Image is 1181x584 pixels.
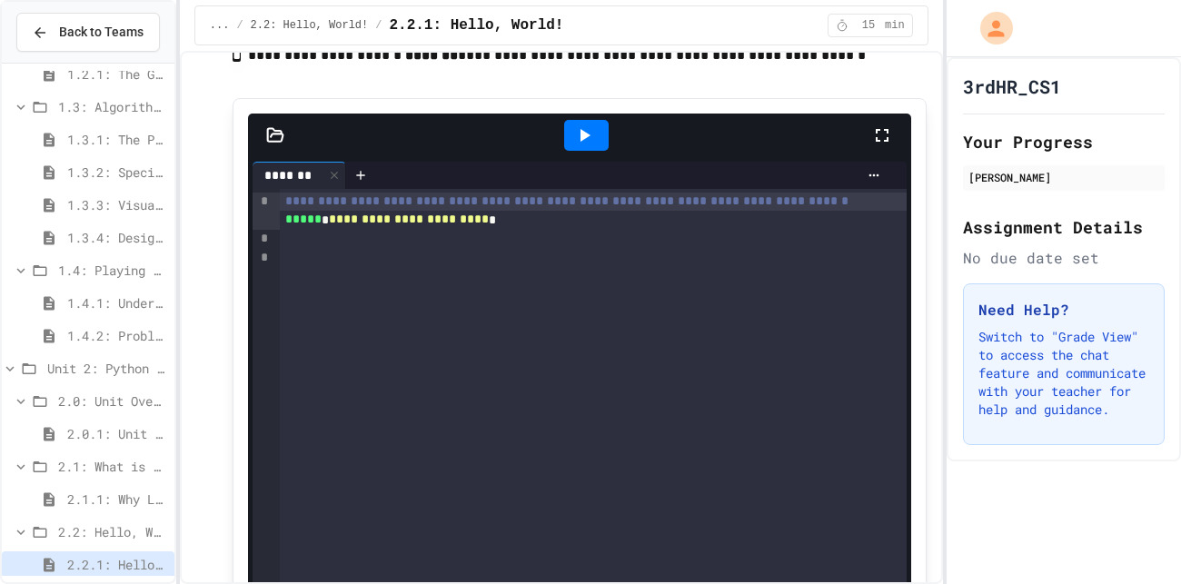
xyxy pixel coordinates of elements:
span: Back to Teams [59,23,144,42]
span: 1.3.4: Designing Flowcharts [67,228,167,247]
span: 2.2.1: Hello, World! [67,555,167,574]
span: 1.3.1: The Power of Algorithms [67,130,167,149]
p: Switch to "Grade View" to access the chat feature and communicate with your teacher for help and ... [978,328,1149,419]
span: / [375,18,382,33]
h2: Assignment Details [963,214,1165,240]
span: 1.4.2: Problem Solving Reflection [67,326,167,345]
span: 1.3.2: Specifying Ideas with Pseudocode [67,163,167,182]
h3: Need Help? [978,299,1149,321]
span: 2.2: Hello, World! [251,18,369,33]
span: 2.0: Unit Overview [58,391,167,411]
div: No due date set [963,247,1165,269]
span: ... [210,18,230,33]
div: My Account [961,7,1017,49]
span: 15 [854,18,883,33]
span: 1.3: Algorithms - from Pseudocode to Flowcharts [58,97,167,116]
h1: 3rdHR_CS1 [963,74,1061,99]
span: Unit 2: Python Fundamentals [47,359,167,378]
span: 2.0.1: Unit Overview [67,424,167,443]
span: 1.4: Playing Games [58,261,167,280]
span: / [236,18,243,33]
span: 2.2.1: Hello, World! [389,15,563,36]
span: 2.1: What is Code? [58,457,167,476]
span: 1.3.3: Visualizing Logic with Flowcharts [67,195,167,214]
span: 1.2.1: The Growth Mindset [67,64,167,84]
button: Back to Teams [16,13,160,52]
span: 2.1.1: Why Learn to Program? [67,490,167,509]
span: 1.4.1: Understanding Games with Flowcharts [67,293,167,312]
h2: Your Progress [963,129,1165,154]
div: [PERSON_NAME] [968,169,1159,185]
span: min [885,18,905,33]
span: 2.2: Hello, World! [58,522,167,541]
